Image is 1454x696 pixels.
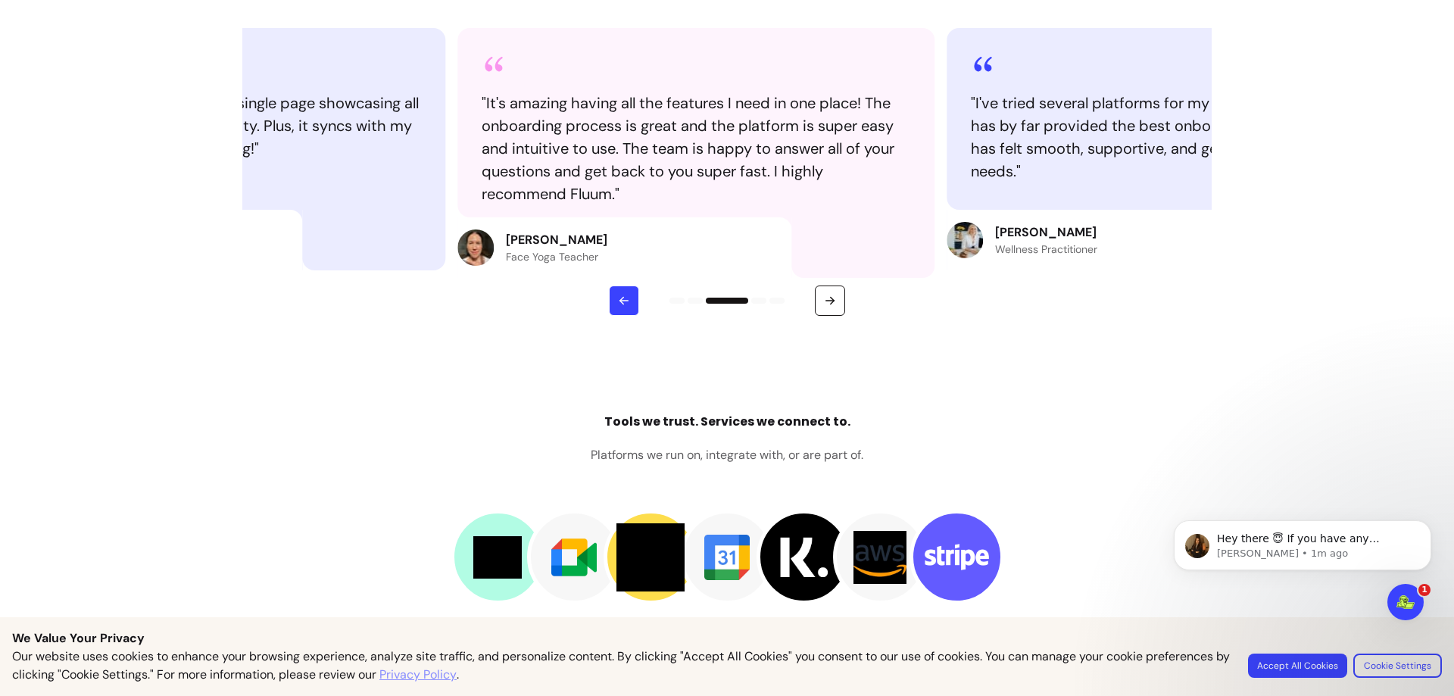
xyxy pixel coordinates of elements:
img: Service 2 [551,535,597,580]
span: 1 [1418,584,1431,596]
p: Platforms we run on, integrate with, or are part of. [591,446,863,464]
button: Accept All Cookies [1248,654,1347,678]
h4: Tools we trust. Services we connect to. [604,413,850,431]
img: Service 3 [616,523,685,591]
img: Service 6 [853,531,906,584]
img: Review avatar [457,229,494,266]
img: Review avatar [947,222,983,258]
p: Wellness Practitioner [995,242,1097,257]
p: [PERSON_NAME] [995,223,1097,242]
p: [PERSON_NAME] [506,231,607,249]
img: Service 7 [925,525,989,589]
img: Service 4 [704,535,750,580]
a: Privacy Policy [379,666,457,684]
p: We Value Your Privacy [12,629,1442,648]
p: Our website uses cookies to enhance your browsing experience, analyze site traffic, and personali... [12,648,1230,684]
blockquote: " It's amazing having all the features I need in one place! The onboarding process is great and t... [482,92,910,205]
iframe: Intercom live chat [1387,584,1424,620]
img: Service 1 [473,533,522,582]
button: Cookie Settings [1353,654,1442,678]
blockquote: " I've tried several platforms for my solo business, and Fluum has by far provided the best onboa... [971,92,1399,183]
img: Service 5 [780,533,828,581]
iframe: Intercom notifications message [1151,488,1454,655]
p: Face Yoga Teacher [506,249,607,264]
